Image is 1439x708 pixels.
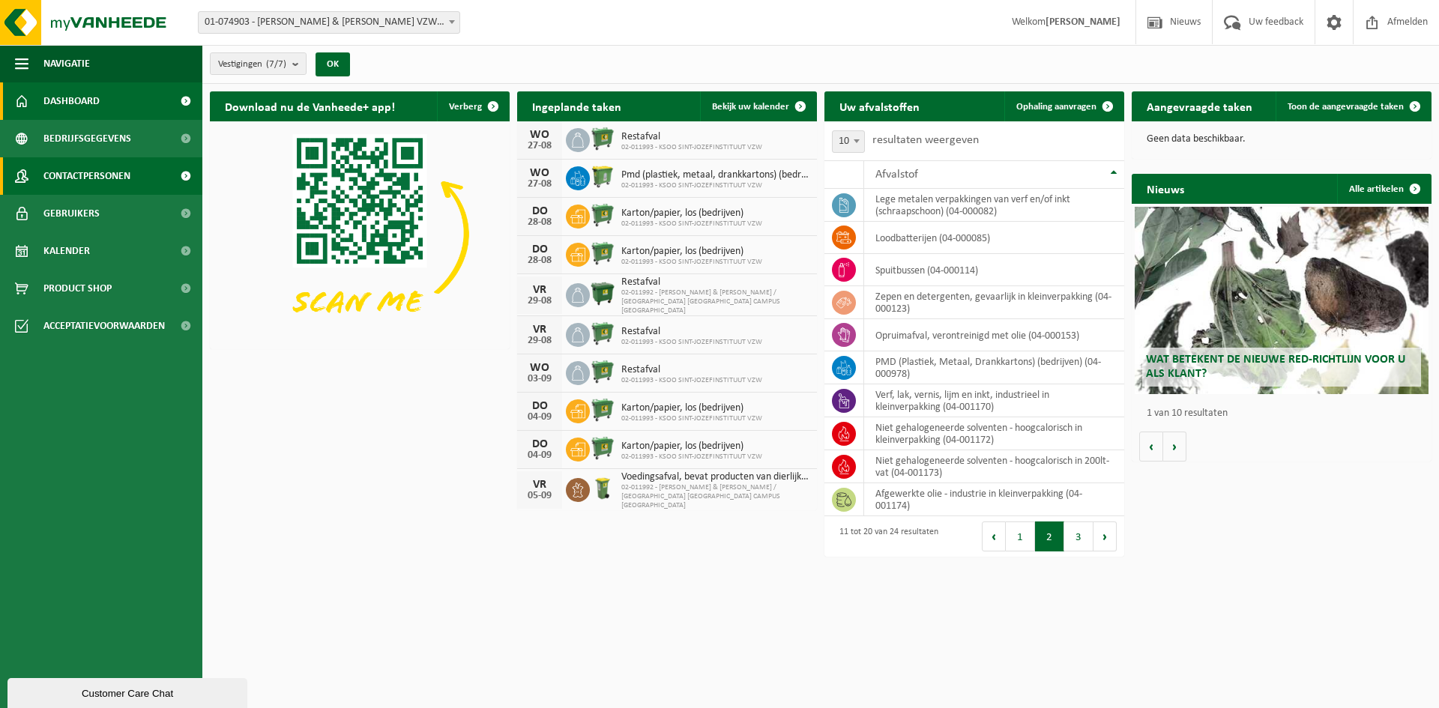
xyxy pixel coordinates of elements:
[1163,432,1186,462] button: Volgende
[1035,521,1064,551] button: 2
[43,232,90,270] span: Kalender
[525,167,555,179] div: WO
[590,397,615,423] img: WB-0770-HPE-GN-01
[621,376,762,385] span: 02-011993 - KSOO SINT-JOZEFINSTITUUT VZW
[199,12,459,33] span: 01-074903 - PETRUS & PAULUS VZW AFD OLVO - OOSTENDE
[1132,174,1199,203] h2: Nieuws
[525,179,555,190] div: 27-08
[218,53,286,76] span: Vestigingen
[621,220,762,229] span: 02-011993 - KSOO SINT-JOZEFINSTITUUT VZW
[1064,521,1093,551] button: 3
[621,131,762,143] span: Restafval
[700,91,815,121] a: Bekijk uw kalender
[832,130,865,153] span: 10
[517,91,636,121] h2: Ingeplande taken
[621,402,762,414] span: Karton/papier, los (bedrijven)
[590,476,615,501] img: WB-0140-HPE-GN-50
[525,438,555,450] div: DO
[621,208,762,220] span: Karton/papier, los (bedrijven)
[621,276,809,288] span: Restafval
[621,338,762,347] span: 02-011993 - KSOO SINT-JOZEFINSTITUUT VZW
[1276,91,1430,121] a: Toon de aangevraagde taken
[824,91,935,121] h2: Uw afvalstoffen
[621,258,762,267] span: 02-011993 - KSOO SINT-JOZEFINSTITUUT VZW
[525,141,555,151] div: 27-08
[43,307,165,345] span: Acceptatievoorwaarden
[621,414,762,423] span: 02-011993 - KSOO SINT-JOZEFINSTITUUT VZW
[982,521,1006,551] button: Previous
[525,255,555,266] div: 28-08
[712,102,789,112] span: Bekijk uw kalender
[437,91,508,121] button: Verberg
[864,384,1124,417] td: verf, lak, vernis, lijm en inkt, industrieel in kleinverpakking (04-001170)
[525,324,555,336] div: VR
[590,281,615,306] img: WB-1100-HPE-GN-01
[1046,16,1120,28] strong: [PERSON_NAME]
[525,336,555,346] div: 29-08
[864,483,1124,516] td: afgewerkte olie - industrie in kleinverpakking (04-001174)
[316,52,350,76] button: OK
[621,288,809,315] span: 02-011992 - [PERSON_NAME] & [PERSON_NAME] / [GEOGRAPHIC_DATA] [GEOGRAPHIC_DATA] CAMPUS [GEOGRAPHI...
[525,243,555,255] div: DO
[210,91,410,121] h2: Download nu de Vanheede+ app!
[621,326,762,338] span: Restafval
[864,222,1124,254] td: loodbatterijen (04-000085)
[621,181,809,190] span: 02-011993 - KSOO SINT-JOZEFINSTITUUT VZW
[525,129,555,141] div: WO
[525,450,555,461] div: 04-09
[1147,408,1424,419] p: 1 van 10 resultaten
[864,319,1124,351] td: opruimafval, verontreinigd met olie (04-000153)
[621,143,762,152] span: 02-011993 - KSOO SINT-JOZEFINSTITUUT VZW
[864,254,1124,286] td: spuitbussen (04-000114)
[525,362,555,374] div: WO
[198,11,460,34] span: 01-074903 - PETRUS & PAULUS VZW AFD OLVO - OOSTENDE
[525,296,555,306] div: 29-08
[43,120,131,157] span: Bedrijfsgegevens
[525,284,555,296] div: VR
[525,412,555,423] div: 04-09
[525,479,555,491] div: VR
[864,286,1124,319] td: zepen en detergenten, gevaarlijk in kleinverpakking (04-000123)
[210,52,307,75] button: Vestigingen(7/7)
[1016,102,1096,112] span: Ophaling aanvragen
[525,400,555,412] div: DO
[621,471,809,483] span: Voedingsafval, bevat producten van dierlijke oorsprong, onverpakt, categorie 3
[1147,134,1417,145] p: Geen data beschikbaar.
[875,169,918,181] span: Afvalstof
[525,374,555,384] div: 03-09
[449,102,482,112] span: Verberg
[1139,432,1163,462] button: Vorige
[621,483,809,510] span: 02-011992 - [PERSON_NAME] & [PERSON_NAME] / [GEOGRAPHIC_DATA] [GEOGRAPHIC_DATA] CAMPUS [GEOGRAPHI...
[864,189,1124,222] td: lege metalen verpakkingen van verf en/of inkt (schraapschoon) (04-000082)
[1135,207,1429,394] a: Wat betekent de nieuwe RED-richtlijn voor u als klant?
[1146,354,1405,380] span: Wat betekent de nieuwe RED-richtlijn voor u als klant?
[621,453,762,462] span: 02-011993 - KSOO SINT-JOZEFINSTITUUT VZW
[590,435,615,461] img: WB-0770-HPE-GN-01
[621,246,762,258] span: Karton/papier, los (bedrijven)
[864,417,1124,450] td: niet gehalogeneerde solventen - hoogcalorisch in kleinverpakking (04-001172)
[525,217,555,228] div: 28-08
[872,134,979,146] label: resultaten weergeven
[590,321,615,346] img: WB-0770-HPE-GN-01
[621,364,762,376] span: Restafval
[525,205,555,217] div: DO
[1132,91,1267,121] h2: Aangevraagde taken
[590,126,615,151] img: WB-0770-HPE-GN-01
[590,359,615,384] img: WB-0770-HPE-GN-01
[833,131,864,152] span: 10
[1288,102,1404,112] span: Toon de aangevraagde taken
[864,351,1124,384] td: PMD (Plastiek, Metaal, Drankkartons) (bedrijven) (04-000978)
[1093,521,1117,551] button: Next
[590,164,615,190] img: WB-0770-HPE-GN-50
[43,195,100,232] span: Gebruikers
[621,169,809,181] span: Pmd (plastiek, metaal, drankkartons) (bedrijven)
[590,202,615,228] img: WB-0770-HPE-GN-01
[43,45,90,82] span: Navigatie
[621,441,762,453] span: Karton/papier, los (bedrijven)
[1004,91,1123,121] a: Ophaling aanvragen
[525,491,555,501] div: 05-09
[864,450,1124,483] td: niet gehalogeneerde solventen - hoogcalorisch in 200lt-vat (04-001173)
[1006,521,1035,551] button: 1
[590,240,615,266] img: WB-0770-HPE-GN-01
